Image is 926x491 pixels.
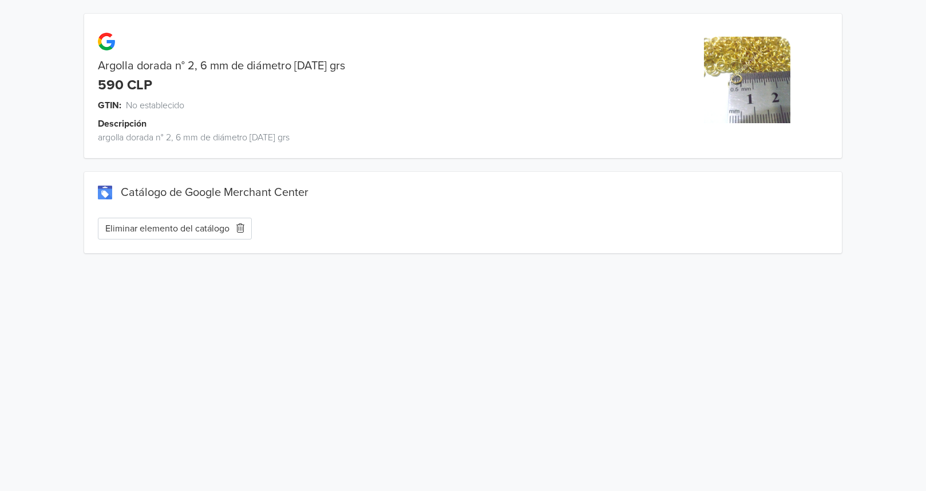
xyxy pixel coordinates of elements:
div: Catálogo de Google Merchant Center [98,186,828,199]
img: product_image [704,37,790,123]
span: No establecido [126,99,184,112]
span: GTIN: [98,99,121,112]
div: argolla dorada n° 2, 6 mm de diámetro [DATE] grs [84,131,652,144]
div: Descripción [98,117,666,131]
button: Eliminar elemento del catálogo [98,218,252,239]
div: 590 CLP [98,77,152,94]
div: Argolla dorada n° 2, 6 mm de diámetro [DATE] grs [84,59,652,73]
